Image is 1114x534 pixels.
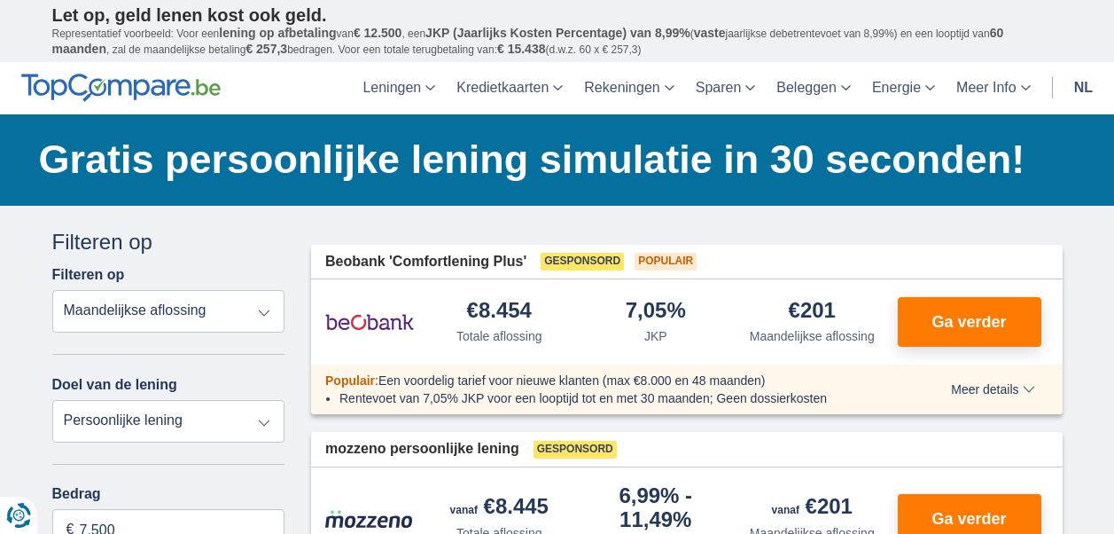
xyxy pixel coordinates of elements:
span: Gesponsord [534,441,617,459]
div: 6,99% [585,485,728,530]
a: Kredietkaarten [446,62,573,114]
span: Gesponsord [541,253,624,271]
span: € 12.500 [354,26,402,40]
label: Bedrag [52,486,285,502]
span: 60 maanden [52,26,1004,56]
img: product.pl.alt Beobank [325,300,414,344]
span: Populair [325,373,375,388]
div: 7,05% [626,300,686,324]
img: TopCompare [21,74,221,102]
span: Meer details [951,383,1034,396]
div: Maandelijkse aflossing [750,327,875,345]
div: Filteren op [52,227,285,257]
a: Rekeningen [573,62,684,114]
a: Energie [861,62,946,114]
span: € 15.438 [497,42,546,56]
label: Filteren op [52,267,125,283]
button: Meer details [938,382,1048,397]
a: Leningen [352,62,446,114]
span: Beobank 'Comfortlening Plus' [325,252,526,272]
span: vaste [694,26,726,40]
button: Ga verder [898,297,1041,347]
div: : [311,372,900,389]
a: Meer Info [946,62,1041,114]
label: Doel van de lening [52,377,177,393]
div: €8.445 [450,496,549,521]
p: Let op, geld lenen kost ook geld. [52,4,1063,26]
span: mozzeno persoonlijke lening [325,439,519,459]
div: €201 [772,496,853,521]
span: Populair [635,253,697,271]
span: Ga verder [931,314,1006,330]
span: Ga verder [931,511,1006,527]
img: product.pl.alt Mozzeno [325,509,414,529]
span: lening op afbetaling [219,26,336,40]
span: Een voordelig tarief voor nieuwe klanten (max €8.000 en 48 maanden) [378,373,766,388]
div: €201 [789,300,836,324]
div: Totale aflossing [456,327,542,345]
span: JKP (Jaarlijks Kosten Percentage) van 8,99% [425,26,690,40]
li: Rentevoet van 7,05% JKP voor een looptijd tot en met 30 maanden; Geen dossierkosten [339,389,886,407]
h1: Gratis persoonlijke lening simulatie in 30 seconden! [39,132,1063,187]
a: nl [1063,62,1103,114]
a: Beleggen [766,62,861,114]
p: Representatief voorbeeld: Voor een van , een ( jaarlijkse debetrentevoet van 8,99%) en een loopti... [52,26,1063,58]
div: €8.454 [467,300,532,324]
div: JKP [644,327,667,345]
a: Sparen [685,62,767,114]
span: € 257,3 [245,42,287,56]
